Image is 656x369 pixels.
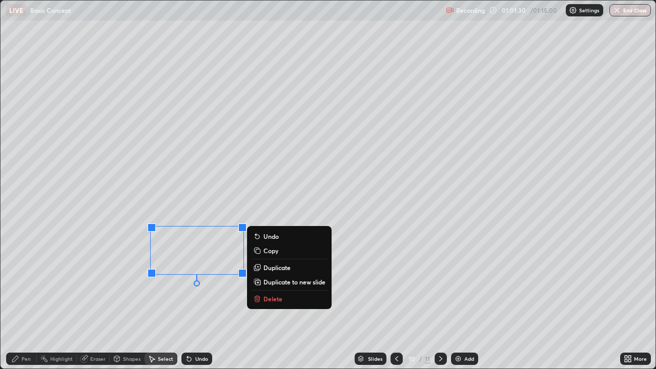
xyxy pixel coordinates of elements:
div: Eraser [90,356,106,361]
img: end-class-cross [613,6,621,14]
div: Slides [368,356,382,361]
button: Duplicate to new slide [251,276,327,288]
button: Delete [251,293,327,305]
div: Add [464,356,474,361]
button: Undo [251,230,327,242]
div: Highlight [50,356,73,361]
button: Duplicate [251,261,327,274]
img: recording.375f2c34.svg [446,6,454,14]
div: Select [158,356,173,361]
p: LIVE [9,6,23,14]
div: 11 [424,354,430,363]
div: / [419,356,422,362]
div: Pen [22,356,31,361]
button: Copy [251,244,327,257]
p: Basic Concept [30,6,71,14]
p: Copy [263,247,278,255]
p: Settings [579,8,599,13]
div: Undo [195,356,208,361]
p: Undo [263,232,279,240]
div: 10 [407,356,417,362]
img: add-slide-button [454,355,462,363]
p: Delete [263,295,282,303]
p: Recording [456,7,485,14]
div: Shapes [123,356,140,361]
button: End Class [609,4,651,16]
img: class-settings-icons [569,6,577,14]
div: More [634,356,647,361]
p: Duplicate [263,263,291,272]
p: Duplicate to new slide [263,278,325,286]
